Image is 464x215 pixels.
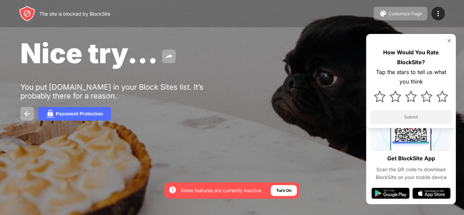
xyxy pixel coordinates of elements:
div: Get BlockSite App [387,154,435,163]
div: How Would You Rate BlockSite? [370,48,452,67]
img: star.svg [390,91,401,102]
div: Turn On [276,187,291,194]
img: password.svg [46,110,54,118]
div: Customize Page [389,11,422,16]
button: Customize Page [374,7,427,20]
img: star.svg [374,91,386,102]
img: header-logo.svg [19,5,35,22]
img: star.svg [436,91,448,102]
img: share.svg [165,52,173,60]
div: Scan the QR code to download BlockSite on your mobile device [372,166,450,181]
img: error-circle-white.svg [168,186,177,194]
div: You put [DOMAIN_NAME] in your Block Sites list. It’s probably there for a reason. [20,83,230,100]
img: google-play.svg [372,188,410,199]
img: menu-icon.svg [434,10,442,18]
img: pallet.svg [379,10,387,18]
div: Some features are currently inactive. [181,187,263,194]
img: app-store.svg [412,188,450,199]
button: Submit [370,110,452,124]
div: The site is blocked by BlockSite [39,11,110,17]
img: star.svg [421,91,432,102]
button: Password Protection [38,107,111,121]
iframe: Banner [20,129,181,207]
div: Password Protection [56,111,103,117]
img: star.svg [405,91,417,102]
img: rate-us-close.svg [446,38,452,43]
span: Nice try... [20,37,158,70]
div: Tap the stars to tell us what you think [370,67,452,87]
img: back.svg [23,110,31,118]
